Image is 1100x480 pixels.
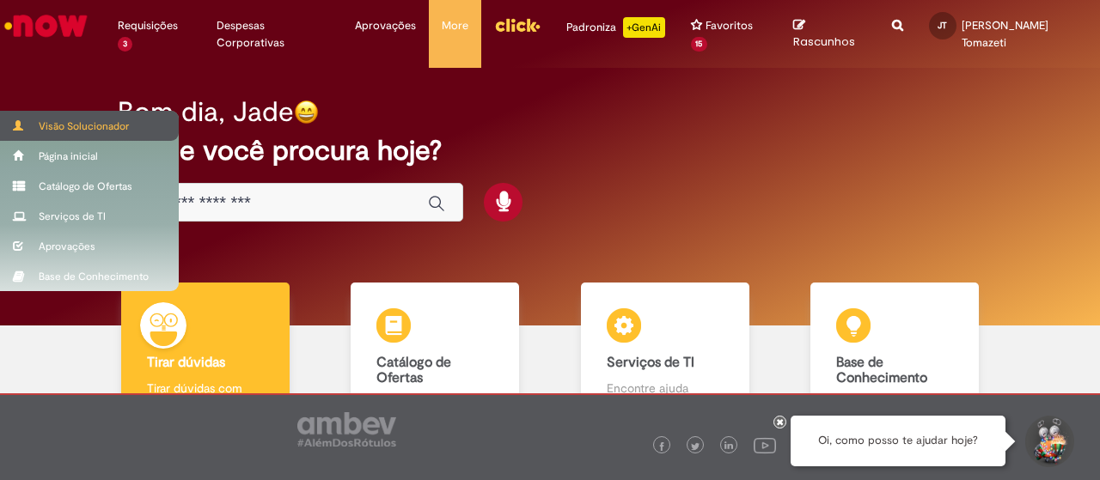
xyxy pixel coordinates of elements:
[724,441,733,452] img: logo_footer_linkedin.png
[294,100,319,125] img: happy-face.png
[962,18,1048,50] span: [PERSON_NAME] Tomazeti
[623,17,665,38] p: +GenAi
[691,37,708,52] span: 15
[90,283,321,431] a: Tirar dúvidas Tirar dúvidas com Lupi Assist e Gen Ai
[706,17,753,34] span: Favoritos
[550,283,780,431] a: Serviços de TI Encontre ajuda
[657,442,666,451] img: logo_footer_facebook.png
[217,17,329,52] span: Despesas Corporativas
[494,12,541,38] img: click_logo_yellow_360x200.png
[118,37,132,52] span: 3
[607,380,724,397] p: Encontre ajuda
[793,18,866,50] a: Rascunhos
[938,20,947,31] span: JT
[793,33,855,50] span: Rascunhos
[297,412,396,447] img: logo_footer_ambev_rotulo_gray.png
[566,17,665,38] div: Padroniza
[691,442,700,451] img: logo_footer_twitter.png
[2,9,90,43] img: ServiceNow
[118,97,294,127] h2: Bom dia, Jade
[321,283,551,431] a: Catálogo de Ofertas Abra uma solicitação
[355,17,416,34] span: Aprovações
[1023,416,1074,467] button: Iniciar Conversa de Suporte
[147,380,264,414] p: Tirar dúvidas com Lupi Assist e Gen Ai
[442,17,468,34] span: More
[836,354,927,386] b: Base de Conhecimento
[147,354,225,371] b: Tirar dúvidas
[607,354,694,371] b: Serviços de TI
[118,136,981,166] h2: O que você procura hoje?
[376,354,451,386] b: Catálogo de Ofertas
[791,416,1005,466] div: Oi, como posso te ajudar hoje?
[118,17,178,34] span: Requisições
[780,283,1011,431] a: Base de Conhecimento Consulte e aprenda
[754,434,776,456] img: logo_footer_youtube.png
